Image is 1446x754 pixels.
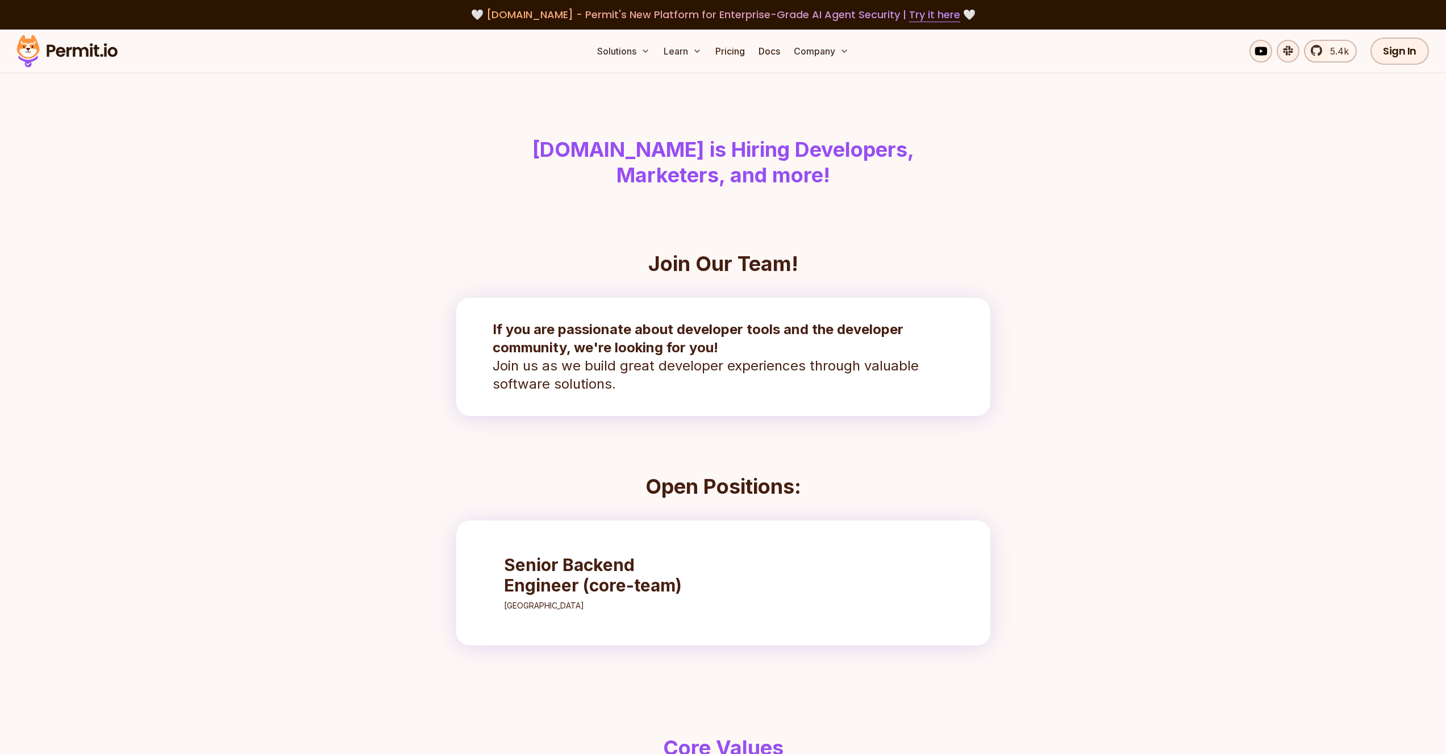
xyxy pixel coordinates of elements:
a: Pricing [711,40,749,63]
a: Sign In [1370,38,1429,65]
p: [GEOGRAPHIC_DATA] [504,600,705,611]
span: 5.4k [1323,44,1349,58]
h2: Open Positions: [456,475,990,498]
button: Company [789,40,853,63]
span: [DOMAIN_NAME] - Permit's New Platform for Enterprise-Grade AI Agent Security | [486,7,960,22]
div: 🤍 🤍 [27,7,1419,23]
img: Permit logo [11,32,123,70]
a: 5.4k [1304,40,1357,63]
a: Try it here [909,7,960,22]
p: Join us as we build great developer experiences through valuable software solutions. [493,320,954,393]
a: Docs [754,40,785,63]
button: Learn [659,40,706,63]
button: Solutions [593,40,655,63]
a: Senior Backend Engineer (core-team)[GEOGRAPHIC_DATA] [493,543,716,623]
h3: Senior Backend Engineer (core-team) [504,555,705,595]
h1: [DOMAIN_NAME] is Hiring Developers, Marketers, and more! [432,137,1014,189]
h2: Join Our Team! [456,252,990,275]
strong: If you are passionate about developer tools and the developer community, we're looking for you! [493,321,903,356]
